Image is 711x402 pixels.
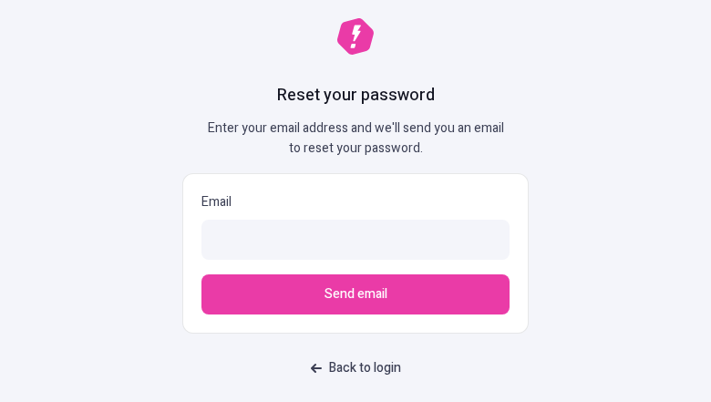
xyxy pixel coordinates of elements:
button: Send email [201,274,510,314]
p: Email [201,192,510,212]
a: Back to login [300,352,412,385]
span: Send email [325,284,387,304]
input: Email [201,220,510,260]
h1: Reset your password [277,84,435,108]
p: Enter your email address and we'll send you an email to reset your password. [201,119,510,159]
